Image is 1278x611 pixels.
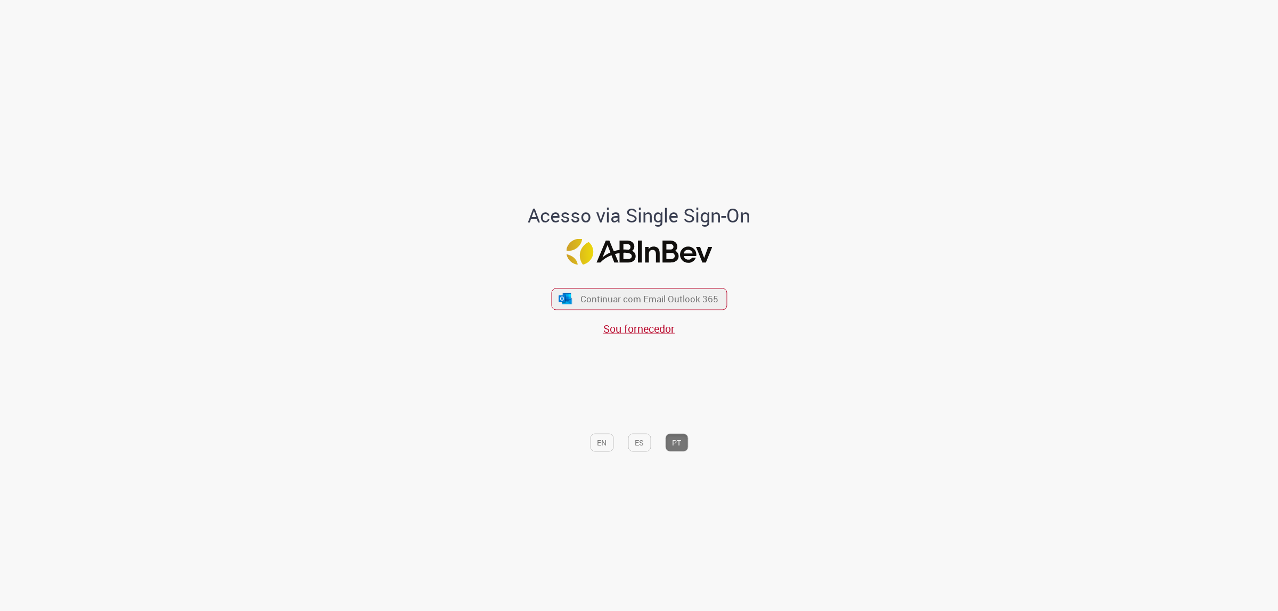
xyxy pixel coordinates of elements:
[551,288,727,310] button: ícone Azure/Microsoft 360 Continuar com Email Outlook 365
[580,293,718,305] span: Continuar com Email Outlook 365
[566,238,712,265] img: Logo ABInBev
[558,293,573,304] img: ícone Azure/Microsoft 360
[590,433,613,451] button: EN
[491,205,787,226] h1: Acesso via Single Sign-On
[628,433,651,451] button: ES
[603,321,675,335] a: Sou fornecedor
[665,433,688,451] button: PT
